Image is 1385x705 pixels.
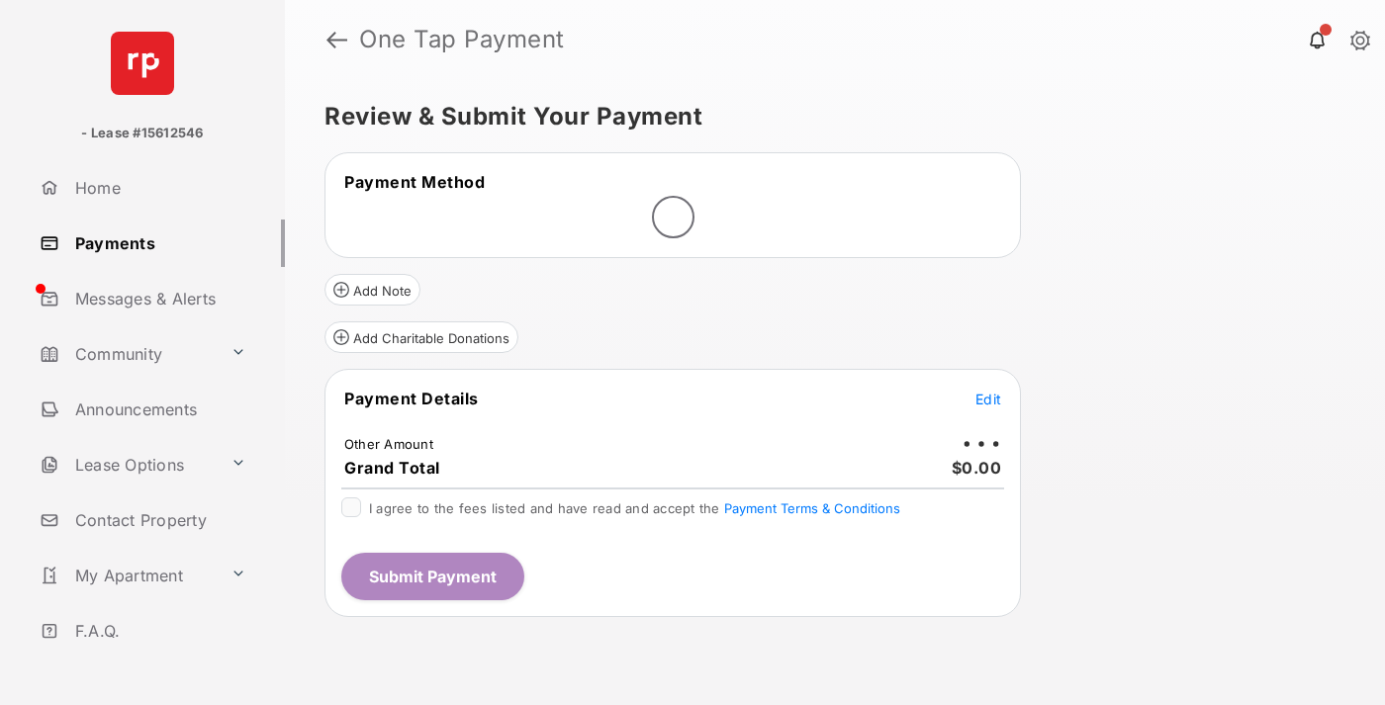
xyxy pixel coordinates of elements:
[343,435,434,453] td: Other Amount
[724,500,900,516] button: I agree to the fees listed and have read and accept the
[32,441,223,488] a: Lease Options
[111,32,174,95] img: svg+xml;base64,PHN2ZyB4bWxucz0iaHR0cDovL3d3dy53My5vcmcvMjAwMC9zdmciIHdpZHRoPSI2NCIgaGVpZ2h0PSI2NC...
[324,321,518,353] button: Add Charitable Donations
[32,496,285,544] a: Contact Property
[32,330,223,378] a: Community
[32,275,285,322] a: Messages & Alerts
[975,391,1001,407] span: Edit
[32,552,223,599] a: My Apartment
[324,274,420,306] button: Add Note
[81,124,203,143] p: - Lease #15612546
[952,458,1002,478] span: $0.00
[32,220,285,267] a: Payments
[32,164,285,212] a: Home
[32,607,285,655] a: F.A.Q.
[344,458,440,478] span: Grand Total
[369,500,900,516] span: I agree to the fees listed and have read and accept the
[32,386,285,433] a: Announcements
[344,172,485,192] span: Payment Method
[344,389,479,408] span: Payment Details
[359,28,565,51] strong: One Tap Payment
[324,105,1330,129] h5: Review & Submit Your Payment
[975,389,1001,408] button: Edit
[341,553,524,600] button: Submit Payment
